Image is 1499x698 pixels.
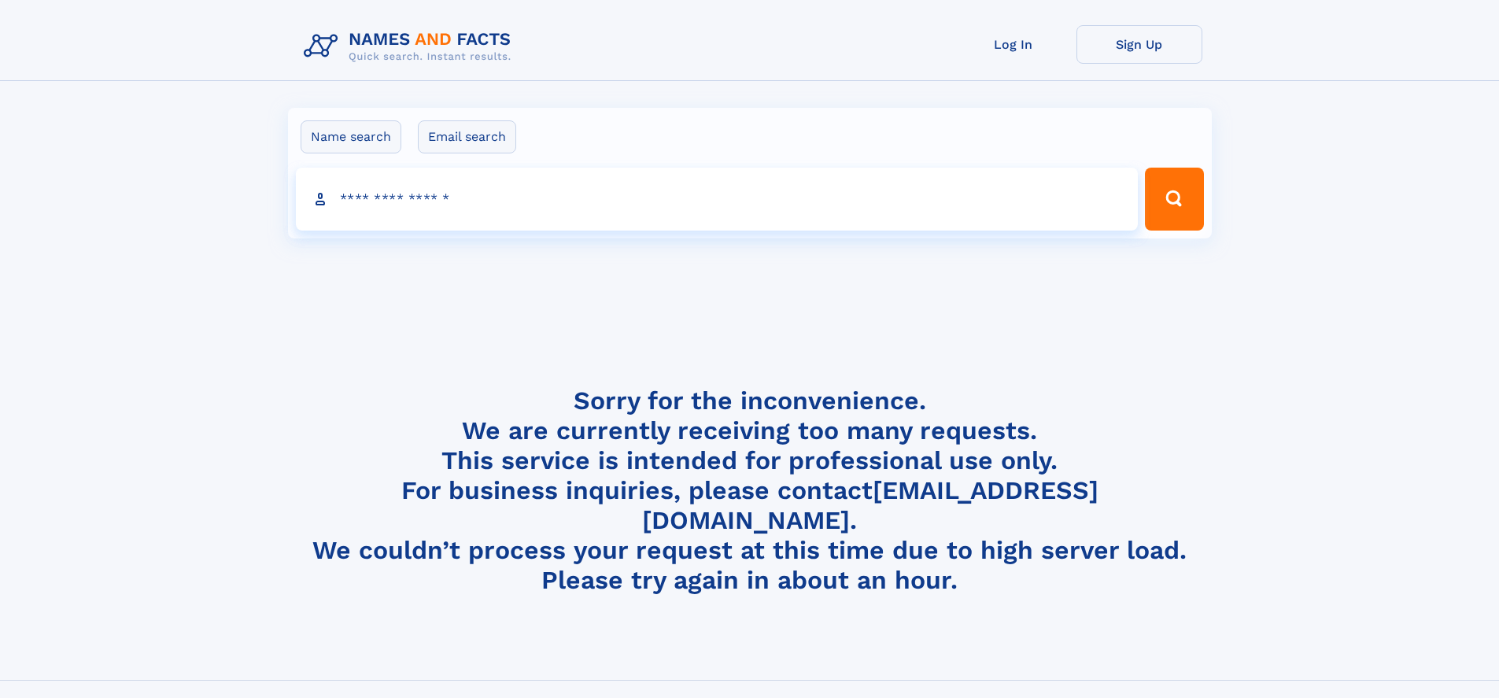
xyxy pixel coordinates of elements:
[642,475,1098,535] a: [EMAIL_ADDRESS][DOMAIN_NAME]
[1076,25,1202,64] a: Sign Up
[297,386,1202,596] h4: Sorry for the inconvenience. We are currently receiving too many requests. This service is intend...
[418,120,516,153] label: Email search
[1145,168,1203,231] button: Search Button
[951,25,1076,64] a: Log In
[297,25,524,68] img: Logo Names and Facts
[296,168,1139,231] input: search input
[301,120,401,153] label: Name search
